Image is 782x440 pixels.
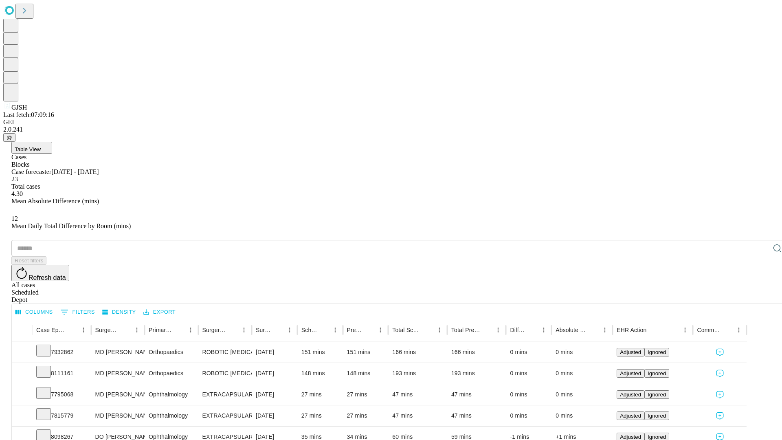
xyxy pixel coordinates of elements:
[95,342,141,363] div: MD [PERSON_NAME] [PERSON_NAME] Md
[697,327,720,333] div: Comments
[11,256,46,265] button: Reset filters
[556,405,608,426] div: 0 mins
[620,434,641,440] span: Adjusted
[202,405,248,426] div: EXTRACAPSULAR CATARACT REMOVAL WITH [MEDICAL_DATA]
[16,345,28,360] button: Expand
[36,363,87,384] div: 8111161
[527,324,538,336] button: Sort
[392,327,422,333] div: Total Scheduled Duration
[95,405,141,426] div: MD [PERSON_NAME]
[13,306,55,319] button: Select columns
[644,390,669,399] button: Ignored
[510,384,547,405] div: 0 mins
[3,126,779,133] div: 2.0.241
[202,384,248,405] div: EXTRACAPSULAR CATARACT REMOVAL WITH [MEDICAL_DATA]
[149,384,194,405] div: Ophthalmology
[11,183,40,190] span: Total cases
[11,222,131,229] span: Mean Daily Total Difference by Room (mins)
[644,369,669,378] button: Ignored
[11,198,99,205] span: Mean Absolute Difference (mins)
[329,324,341,336] button: Menu
[15,257,43,264] span: Reset filters
[301,405,339,426] div: 27 mins
[347,405,384,426] div: 27 mins
[3,111,54,118] span: Last fetch: 07:09:16
[318,324,329,336] button: Sort
[120,324,131,336] button: Sort
[202,363,248,384] div: ROBOTIC [MEDICAL_DATA] KNEE TOTAL
[11,168,51,175] span: Case forecaster
[392,405,443,426] div: 47 mins
[16,388,28,402] button: Expand
[510,405,547,426] div: 0 mins
[256,384,293,405] div: [DATE]
[272,324,284,336] button: Sort
[347,384,384,405] div: 27 mins
[481,324,492,336] button: Sort
[174,324,185,336] button: Sort
[11,176,18,183] span: 23
[451,405,502,426] div: 47 mins
[347,342,384,363] div: 151 mins
[11,265,69,281] button: Refresh data
[599,324,611,336] button: Menu
[647,324,659,336] button: Sort
[392,342,443,363] div: 166 mins
[392,384,443,405] div: 47 mins
[227,324,238,336] button: Sort
[510,363,547,384] div: 0 mins
[644,348,669,356] button: Ignored
[679,324,691,336] button: Menu
[648,392,666,398] span: Ignored
[256,342,293,363] div: [DATE]
[588,324,599,336] button: Sort
[100,306,138,319] button: Density
[556,342,608,363] div: 0 mins
[644,411,669,420] button: Ignored
[301,327,317,333] div: Scheduled In Room Duration
[11,190,23,197] span: 4.30
[617,411,644,420] button: Adjusted
[185,324,196,336] button: Menu
[36,384,87,405] div: 7795068
[95,384,141,405] div: MD [PERSON_NAME]
[392,363,443,384] div: 193 mins
[556,363,608,384] div: 0 mins
[7,134,12,141] span: @
[620,413,641,419] span: Adjusted
[301,384,339,405] div: 27 mins
[451,342,502,363] div: 166 mins
[510,327,526,333] div: Difference
[620,392,641,398] span: Adjusted
[733,324,745,336] button: Menu
[620,349,641,355] span: Adjusted
[141,306,178,319] button: Export
[11,104,27,111] span: GJSH
[422,324,434,336] button: Sort
[722,324,733,336] button: Sort
[3,119,779,126] div: GEI
[149,342,194,363] div: Orthopaedics
[617,348,644,356] button: Adjusted
[347,327,363,333] div: Predicted In Room Duration
[202,327,226,333] div: Surgery Name
[492,324,504,336] button: Menu
[620,370,641,376] span: Adjusted
[238,324,250,336] button: Menu
[648,413,666,419] span: Ignored
[256,405,293,426] div: [DATE]
[363,324,375,336] button: Sort
[29,274,66,281] span: Refresh data
[51,168,99,175] span: [DATE] - [DATE]
[301,363,339,384] div: 148 mins
[78,324,89,336] button: Menu
[301,342,339,363] div: 151 mins
[16,409,28,423] button: Expand
[617,390,644,399] button: Adjusted
[202,342,248,363] div: ROBOTIC [MEDICAL_DATA] KNEE TOTAL
[284,324,295,336] button: Menu
[149,405,194,426] div: Ophthalmology
[36,327,66,333] div: Case Epic Id
[256,327,272,333] div: Surgery Date
[375,324,386,336] button: Menu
